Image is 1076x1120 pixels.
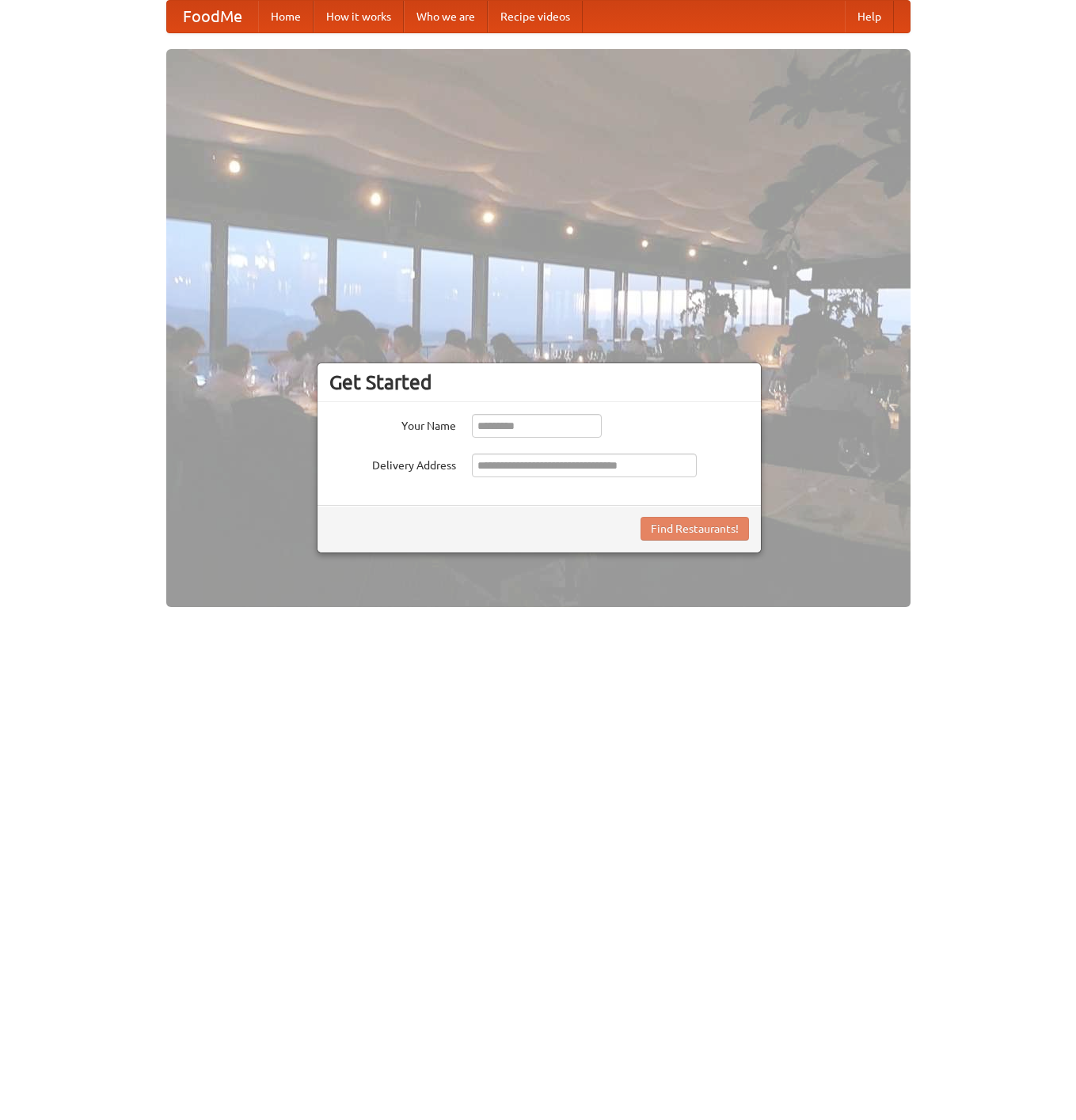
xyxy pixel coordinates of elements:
[258,1,314,32] a: Home
[404,1,488,32] a: Who we are
[641,517,749,541] button: Find Restaurants!
[488,1,583,32] a: Recipe videos
[329,370,749,394] h3: Get Started
[314,1,404,32] a: How it works
[845,1,894,32] a: Help
[329,414,456,434] label: Your Name
[329,454,456,473] label: Delivery Address
[167,1,258,32] a: FoodMe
